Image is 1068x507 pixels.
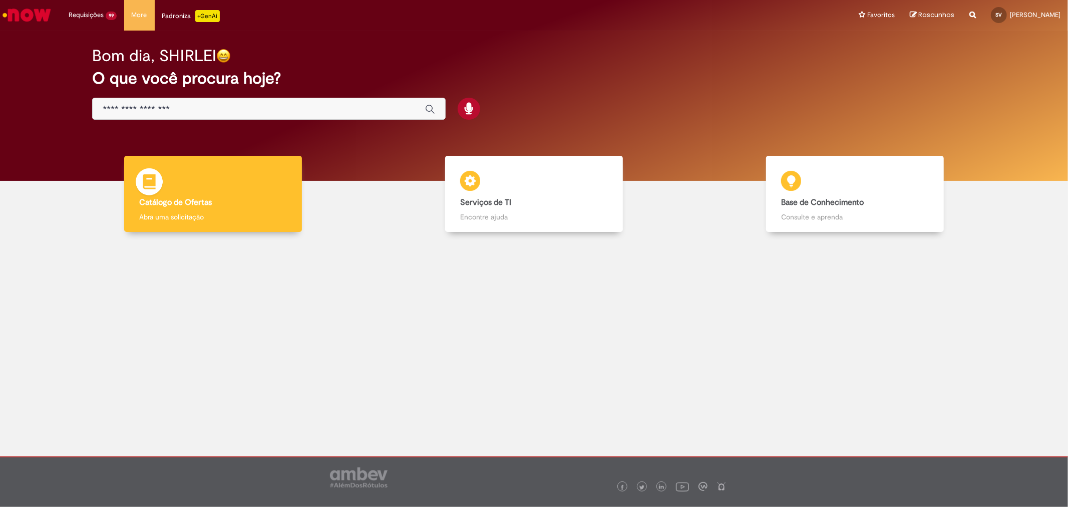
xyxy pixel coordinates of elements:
[996,12,1002,18] span: SV
[717,482,726,491] img: logo_footer_naosei.png
[139,212,286,222] p: Abra uma solicitação
[676,480,689,493] img: logo_footer_youtube.png
[139,197,212,207] b: Catálogo de Ofertas
[910,11,954,20] a: Rascunhos
[53,156,374,232] a: Catálogo de Ofertas Abra uma solicitação
[69,10,104,20] span: Requisições
[639,485,644,490] img: logo_footer_twitter.png
[659,484,664,490] img: logo_footer_linkedin.png
[698,482,707,491] img: logo_footer_workplace.png
[620,485,625,490] img: logo_footer_facebook.png
[92,47,216,65] h2: Bom dia, SHIRLEI
[195,10,220,22] p: +GenAi
[162,10,220,22] div: Padroniza
[460,212,607,222] p: Encontre ajuda
[781,197,864,207] b: Base de Conhecimento
[867,10,895,20] span: Favoritos
[374,156,694,232] a: Serviços de TI Encontre ajuda
[1,5,53,25] img: ServiceNow
[1010,11,1060,19] span: [PERSON_NAME]
[781,212,928,222] p: Consulte e aprenda
[694,156,1015,232] a: Base de Conhecimento Consulte e aprenda
[216,49,231,63] img: happy-face.png
[92,70,975,87] h2: O que você procura hoje?
[106,12,117,20] span: 99
[132,10,147,20] span: More
[330,467,388,487] img: logo_footer_ambev_rotulo_gray.png
[460,197,511,207] b: Serviços de TI
[918,10,954,20] span: Rascunhos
